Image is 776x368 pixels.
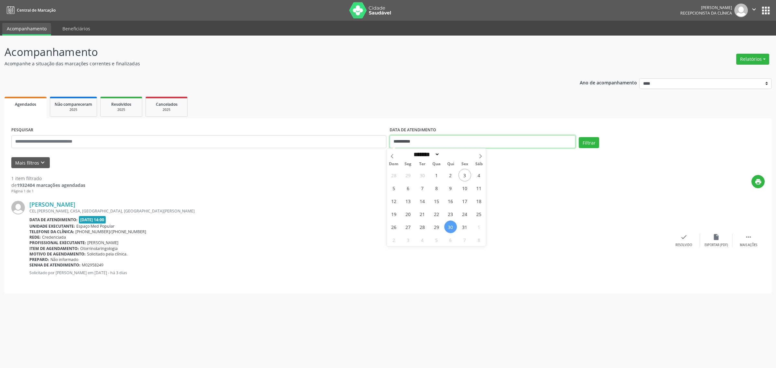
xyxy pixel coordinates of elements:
span: Setembro 29, 2025 [402,169,414,181]
span: Outubro 20, 2025 [402,208,414,220]
span: Seg [401,162,415,166]
span: Outubro 22, 2025 [430,208,443,220]
div: 2025 [55,107,92,112]
span: Setembro 28, 2025 [387,169,400,181]
i: print [755,178,762,185]
b: Unidade executante: [29,223,75,229]
span: Outubro 16, 2025 [444,195,457,207]
div: 2025 [105,107,137,112]
button: Filtrar [579,137,599,148]
span: Solicitado pela clínica. [87,251,127,257]
span: Outubro 25, 2025 [473,208,485,220]
i:  [745,233,752,241]
span: Qui [444,162,458,166]
img: img [11,201,25,214]
input: Year [440,151,461,158]
span: Outubro 18, 2025 [473,195,485,207]
span: Não informado [50,257,78,262]
p: Solicitado por [PERSON_NAME] em [DATE] - há 3 dias [29,270,668,276]
b: Profissional executante: [29,240,86,245]
a: Central de Marcação [5,5,56,16]
span: Outubro 14, 2025 [416,195,428,207]
b: Senha de atendimento: [29,262,81,268]
span: Recepcionista da clínica [680,10,732,16]
span: M02958249 [82,262,103,268]
strong: 1932404 marcações agendadas [17,182,85,188]
span: Novembro 3, 2025 [402,233,414,246]
span: Central de Marcação [17,7,56,13]
span: Novembro 1, 2025 [473,221,485,233]
b: Preparo: [29,257,49,262]
b: Telefone da clínica: [29,229,74,234]
span: Outubro 11, 2025 [473,182,485,194]
select: Month [412,151,440,158]
span: Outubro 21, 2025 [416,208,428,220]
div: Página 1 de 1 [11,189,85,194]
span: Sex [458,162,472,166]
i: check [680,233,687,241]
span: Espaço Med Popular [76,223,114,229]
span: Outubro 27, 2025 [402,221,414,233]
span: Setembro 30, 2025 [416,169,428,181]
i: keyboard_arrow_down [39,159,46,166]
span: Outubro 6, 2025 [402,182,414,194]
span: Novembro 5, 2025 [430,233,443,246]
b: Motivo de agendamento: [29,251,86,257]
span: Novembro 8, 2025 [473,233,485,246]
span: Credenciada [42,234,66,240]
span: Outubro 24, 2025 [458,208,471,220]
button:  [748,4,760,17]
i:  [750,6,758,13]
span: Outubro 28, 2025 [416,221,428,233]
div: Mais ações [740,243,757,247]
span: Outubro 19, 2025 [387,208,400,220]
button: apps [760,5,771,16]
p: Acompanhamento [5,44,541,60]
b: Data de atendimento: [29,217,78,222]
span: Outubro 8, 2025 [430,182,443,194]
span: Outubro 30, 2025 [444,221,457,233]
span: Outubro 2, 2025 [444,169,457,181]
span: Outubro 15, 2025 [430,195,443,207]
div: [PERSON_NAME] [680,5,732,10]
span: Outubro 3, 2025 [458,169,471,181]
span: Não compareceram [55,102,92,107]
button: print [751,175,765,188]
span: Outubro 12, 2025 [387,195,400,207]
span: Outubro 9, 2025 [444,182,457,194]
button: Relatórios [736,54,769,65]
div: Exportar (PDF) [705,243,728,247]
img: img [734,4,748,17]
p: Acompanhe a situação das marcações correntes e finalizadas [5,60,541,67]
a: Acompanhamento [2,23,51,36]
span: Outubro 23, 2025 [444,208,457,220]
span: Novembro 2, 2025 [387,233,400,246]
div: Resolvido [675,243,692,247]
a: Beneficiários [58,23,95,34]
b: Item de agendamento: [29,246,79,251]
span: Outubro 26, 2025 [387,221,400,233]
span: Otorrinolaringologia [80,246,118,251]
span: Novembro 7, 2025 [458,233,471,246]
label: PESQUISAR [11,125,33,135]
p: Ano de acompanhamento [580,78,637,86]
span: [DATE] 14:00 [79,216,106,223]
i: insert_drive_file [713,233,720,241]
div: 2025 [150,107,183,112]
span: Cancelados [156,102,178,107]
span: Novembro 6, 2025 [444,233,457,246]
span: Agendados [15,102,36,107]
b: Rede: [29,234,41,240]
span: Outubro 31, 2025 [458,221,471,233]
div: de [11,182,85,189]
span: Qua [429,162,444,166]
label: DATA DE ATENDIMENTO [390,125,436,135]
span: Outubro 17, 2025 [458,195,471,207]
span: Outubro 1, 2025 [430,169,443,181]
span: Outubro 4, 2025 [473,169,485,181]
span: Novembro 4, 2025 [416,233,428,246]
span: Dom [387,162,401,166]
span: Resolvidos [111,102,131,107]
a: [PERSON_NAME] [29,201,75,208]
span: [PHONE_NUMBER]/[PHONE_NUMBER] [75,229,146,234]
